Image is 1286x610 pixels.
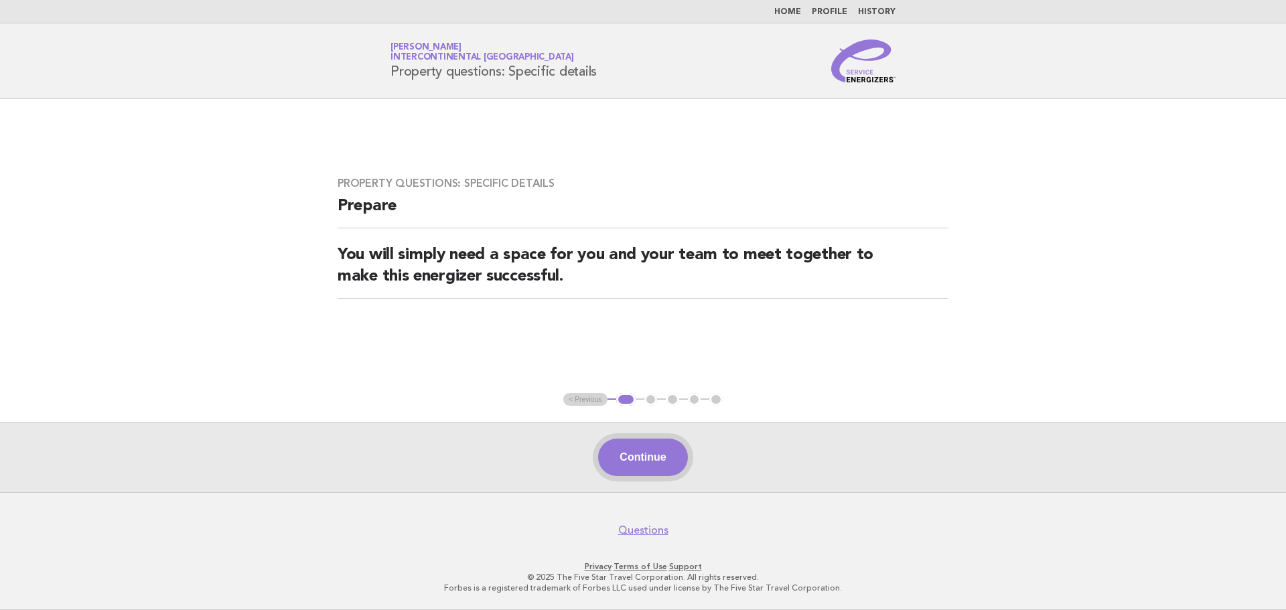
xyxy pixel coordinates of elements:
[585,562,612,571] a: Privacy
[812,8,847,16] a: Profile
[858,8,896,16] a: History
[390,43,574,62] a: [PERSON_NAME]InterContinental [GEOGRAPHIC_DATA]
[598,439,687,476] button: Continue
[614,562,667,571] a: Terms of Use
[338,244,948,299] h2: You will simply need a space for you and your team to meet together to make this energizer succes...
[233,583,1053,593] p: Forbes is a registered trademark of Forbes LLC used under license by The Five Star Travel Corpora...
[831,40,896,82] img: Service Energizers
[390,44,597,78] h1: Property questions: Specific details
[338,177,948,190] h3: Property questions: Specific details
[618,524,668,537] a: Questions
[338,196,948,228] h2: Prepare
[774,8,801,16] a: Home
[233,561,1053,572] p: · ·
[669,562,702,571] a: Support
[616,393,636,406] button: 1
[390,54,574,62] span: InterContinental [GEOGRAPHIC_DATA]
[233,572,1053,583] p: © 2025 The Five Star Travel Corporation. All rights reserved.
